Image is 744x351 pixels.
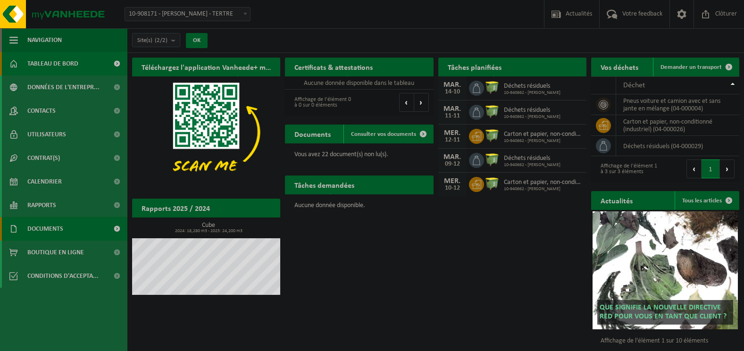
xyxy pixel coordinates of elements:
span: Données de l'entrepr... [27,75,100,99]
a: Tous les articles [675,191,738,210]
span: Documents [27,217,63,241]
h3: Cube [137,222,280,234]
count: (2/2) [155,37,167,43]
span: Déchets résiduels [504,107,560,114]
button: Previous [686,159,702,178]
span: 10-940662 - [PERSON_NAME] [504,186,582,192]
a: Demander un transport [653,58,738,76]
td: déchets résiduels (04-000029) [616,136,739,156]
img: WB-1100-HPE-GN-50 [484,127,500,143]
span: Conditions d'accepta... [27,264,99,288]
button: OK [186,33,208,48]
p: Aucune donnée disponible. [294,202,424,209]
span: Carton et papier, non-conditionné (industriel) [504,179,582,186]
span: 10-908171 - HERINNE, KÉVIN - TERTRE [125,8,250,21]
button: Next [720,159,735,178]
span: 10-908171 - HERINNE, KÉVIN - TERTRE [125,7,251,21]
span: Site(s) [137,33,167,48]
h2: Rapports 2025 / 2024 [132,199,219,217]
div: Affichage de l'élément 1 à 3 sur 3 éléments [596,159,660,179]
button: Previous [399,93,414,112]
span: Tableau de bord [27,52,78,75]
span: Contacts [27,99,56,123]
div: MAR. [443,153,462,161]
div: 09-12 [443,161,462,167]
img: WB-1100-HPE-GN-50 [484,103,500,119]
img: WB-1100-HPE-GN-50 [484,151,500,167]
h2: Téléchargez l'application Vanheede+ maintenant! [132,58,280,76]
span: Rapports [27,193,56,217]
h2: Tâches planifiées [438,58,511,76]
span: Utilisateurs [27,123,66,146]
p: Affichage de l'élément 1 sur 10 éléments [601,338,735,344]
span: Consulter vos documents [351,131,416,137]
div: 11-11 [443,113,462,119]
div: 10-12 [443,185,462,192]
a: Que signifie la nouvelle directive RED pour vous en tant que client ? [593,211,738,329]
span: Carton et papier, non-conditionné (industriel) [504,131,582,138]
p: Vous avez 22 document(s) non lu(s). [294,151,424,158]
div: MAR. [443,81,462,89]
span: Demander un transport [660,64,722,70]
td: Aucune donnée disponible dans le tableau [285,76,433,90]
h2: Tâches demandées [285,175,364,194]
div: MER. [443,177,462,185]
div: 12-11 [443,137,462,143]
span: Contrat(s) [27,146,60,170]
span: 10-940662 - [PERSON_NAME] [504,138,582,144]
img: WB-1100-HPE-GN-50 [484,79,500,95]
button: Next [414,93,429,112]
span: 10-940662 - [PERSON_NAME] [504,114,560,120]
h2: Vos déchets [591,58,648,76]
span: 10-940662 - [PERSON_NAME] [504,90,560,96]
button: Site(s)(2/2) [132,33,180,47]
span: Calendrier [27,170,62,193]
div: 14-10 [443,89,462,95]
span: Boutique en ligne [27,241,84,264]
span: 10-940662 - [PERSON_NAME] [504,162,560,168]
a: Consulter vos documents [343,125,433,143]
span: Déchets résiduels [504,83,560,90]
span: Navigation [27,28,62,52]
div: MAR. [443,105,462,113]
td: carton et papier, non-conditionné (industriel) (04-000026) [616,115,739,136]
h2: Documents [285,125,340,143]
h2: Actualités [591,191,642,209]
a: Consulter les rapports [198,217,279,236]
div: MER. [443,129,462,137]
span: 2024: 18,280 m3 - 2025: 24,200 m3 [137,229,280,234]
span: Déchet [623,82,645,89]
button: 1 [702,159,720,178]
span: Que signifie la nouvelle directive RED pour vous en tant que client ? [600,304,727,320]
td: pneus voiture et camion avec et sans jante en mélange (04-000004) [616,94,739,115]
h2: Certificats & attestations [285,58,382,76]
img: Download de VHEPlus App [132,76,280,188]
span: Déchets résiduels [504,155,560,162]
img: WB-1100-HPE-GN-50 [484,175,500,192]
div: Affichage de l'élément 0 à 0 sur 0 éléments [290,92,354,113]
